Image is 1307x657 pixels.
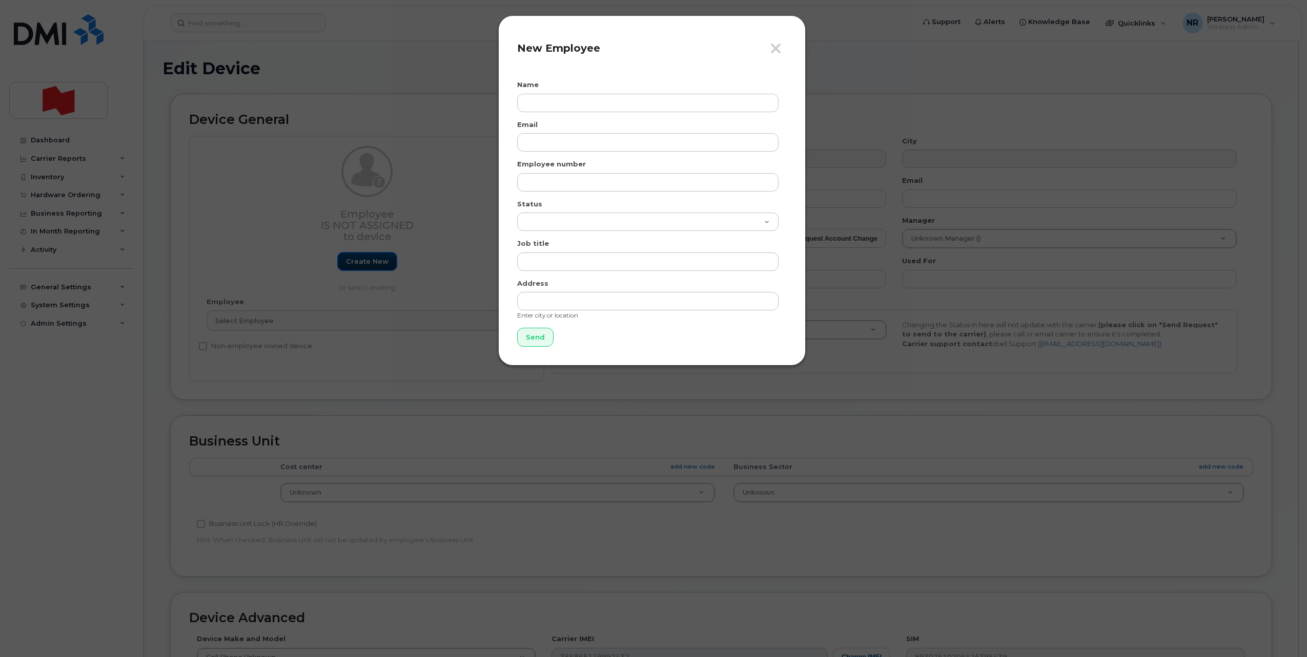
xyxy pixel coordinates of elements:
label: Address [517,279,548,288]
label: Employee number [517,159,586,169]
label: Email [517,120,538,130]
label: Status [517,199,542,209]
input: Send [517,328,554,347]
label: Job title [517,239,549,248]
h4: New Employee [517,42,787,54]
label: Name [517,80,539,90]
small: Enter city or location [517,311,578,319]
